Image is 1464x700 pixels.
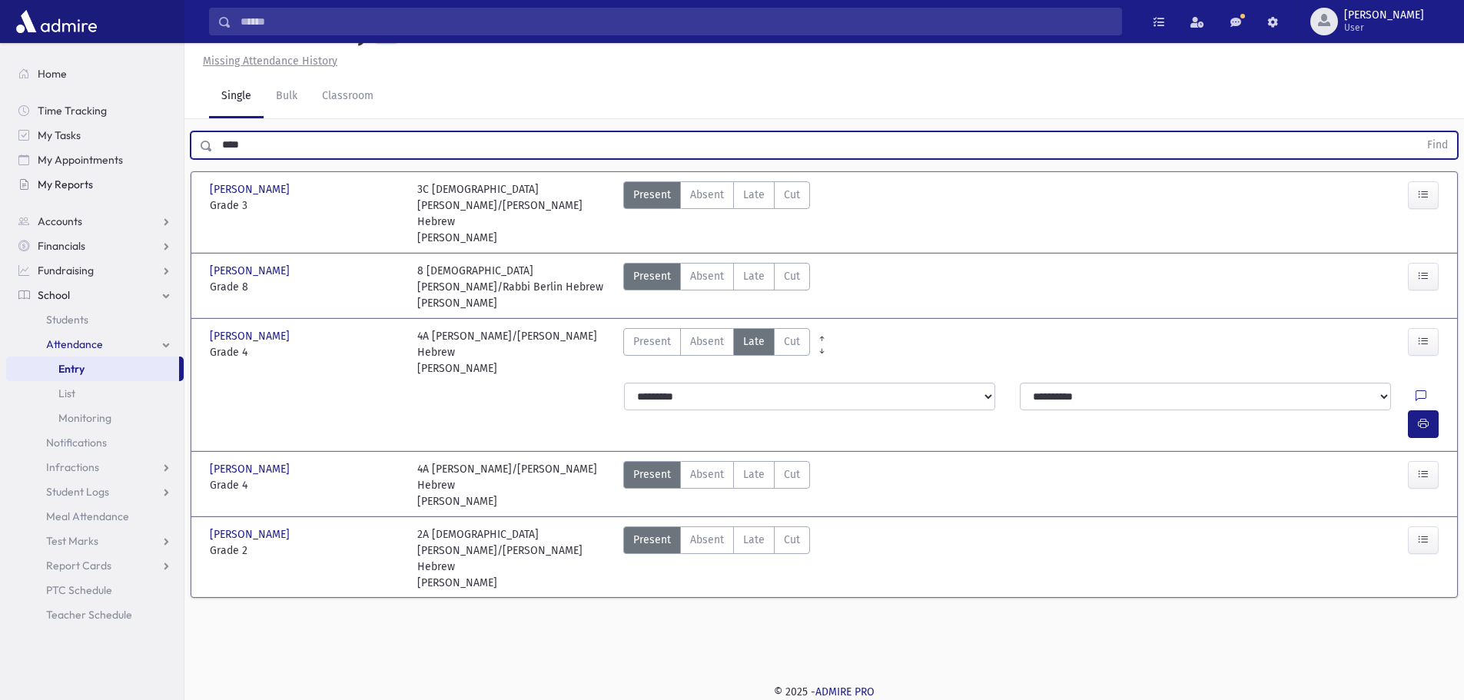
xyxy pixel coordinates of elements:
[6,455,184,479] a: Infractions
[38,177,93,191] span: My Reports
[6,504,184,529] a: Meal Attendance
[784,187,800,203] span: Cut
[210,542,402,559] span: Grade 2
[1344,22,1424,34] span: User
[784,333,800,350] span: Cut
[6,430,184,455] a: Notifications
[38,239,85,253] span: Financials
[633,333,671,350] span: Present
[310,75,386,118] a: Classroom
[58,386,75,400] span: List
[633,466,671,483] span: Present
[38,288,70,302] span: School
[623,526,810,591] div: AttTypes
[6,406,184,430] a: Monitoring
[38,214,82,228] span: Accounts
[743,268,765,284] span: Late
[210,477,402,493] span: Grade 4
[1418,132,1457,158] button: Find
[46,534,98,548] span: Test Marks
[210,328,293,344] span: [PERSON_NAME]
[784,268,800,284] span: Cut
[46,313,88,327] span: Students
[623,181,810,246] div: AttTypes
[12,6,101,37] img: AdmirePro
[46,583,112,597] span: PTC Schedule
[417,526,609,591] div: 2A [DEMOGRAPHIC_DATA][PERSON_NAME]/[PERSON_NAME] Hebrew [PERSON_NAME]
[417,461,609,509] div: 4A [PERSON_NAME]/[PERSON_NAME] Hebrew [PERSON_NAME]
[623,263,810,311] div: AttTypes
[6,479,184,504] a: Student Logs
[417,263,609,311] div: 8 [DEMOGRAPHIC_DATA][PERSON_NAME]/Rabbi Berlin Hebrew [PERSON_NAME]
[6,209,184,234] a: Accounts
[6,283,184,307] a: School
[6,258,184,283] a: Fundraising
[46,608,132,622] span: Teacher Schedule
[6,61,184,86] a: Home
[38,128,81,142] span: My Tasks
[46,337,103,351] span: Attendance
[6,123,184,148] a: My Tasks
[210,279,402,295] span: Grade 8
[210,181,293,197] span: [PERSON_NAME]
[210,263,293,279] span: [PERSON_NAME]
[58,411,111,425] span: Monitoring
[743,466,765,483] span: Late
[633,187,671,203] span: Present
[784,466,800,483] span: Cut
[6,307,184,332] a: Students
[690,187,724,203] span: Absent
[38,104,107,118] span: Time Tracking
[38,153,123,167] span: My Appointments
[6,381,184,406] a: List
[197,55,337,68] a: Missing Attendance History
[417,181,609,246] div: 3C [DEMOGRAPHIC_DATA][PERSON_NAME]/[PERSON_NAME] Hebrew [PERSON_NAME]
[209,75,264,118] a: Single
[690,532,724,548] span: Absent
[784,532,800,548] span: Cut
[690,333,724,350] span: Absent
[210,344,402,360] span: Grade 4
[6,578,184,602] a: PTC Schedule
[743,187,765,203] span: Late
[6,529,184,553] a: Test Marks
[1344,9,1424,22] span: [PERSON_NAME]
[6,332,184,357] a: Attendance
[46,559,111,572] span: Report Cards
[264,75,310,118] a: Bulk
[633,532,671,548] span: Present
[231,8,1121,35] input: Search
[6,357,179,381] a: Entry
[6,172,184,197] a: My Reports
[58,362,85,376] span: Entry
[633,268,671,284] span: Present
[210,526,293,542] span: [PERSON_NAME]
[38,67,67,81] span: Home
[210,197,402,214] span: Grade 3
[46,436,107,450] span: Notifications
[6,148,184,172] a: My Appointments
[209,684,1439,700] div: © 2025 -
[46,509,129,523] span: Meal Attendance
[6,234,184,258] a: Financials
[623,328,810,377] div: AttTypes
[6,553,184,578] a: Report Cards
[690,466,724,483] span: Absent
[38,264,94,277] span: Fundraising
[743,532,765,548] span: Late
[417,328,609,377] div: 4A [PERSON_NAME]/[PERSON_NAME] Hebrew [PERSON_NAME]
[203,55,337,68] u: Missing Attendance History
[6,98,184,123] a: Time Tracking
[623,461,810,509] div: AttTypes
[690,268,724,284] span: Absent
[210,461,293,477] span: [PERSON_NAME]
[46,460,99,474] span: Infractions
[743,333,765,350] span: Late
[46,485,109,499] span: Student Logs
[6,602,184,627] a: Teacher Schedule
